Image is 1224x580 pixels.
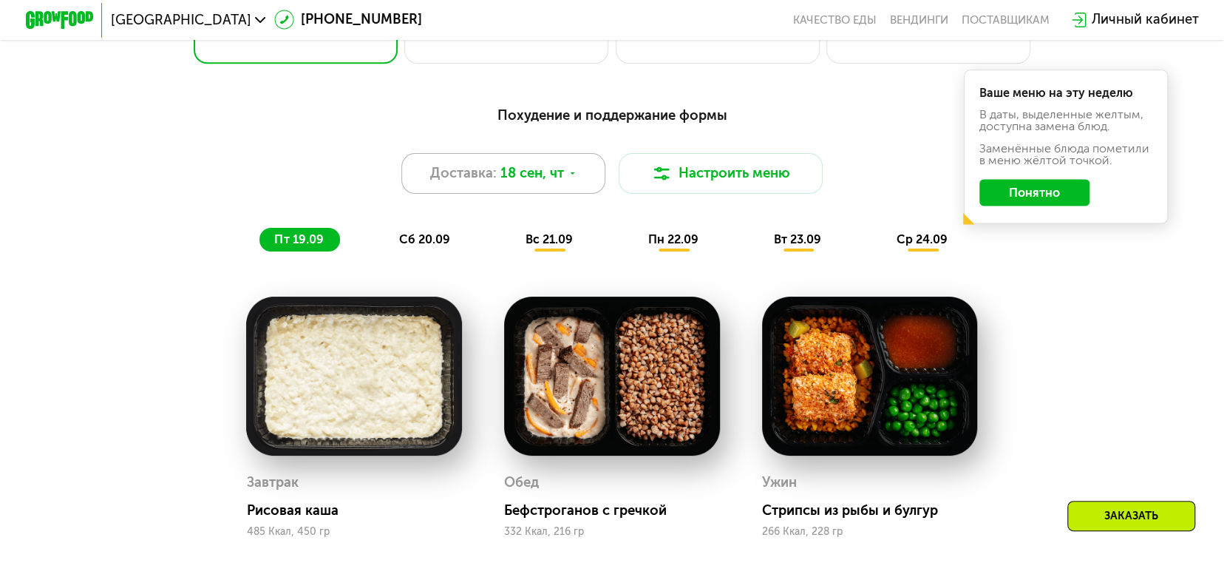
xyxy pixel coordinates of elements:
[526,232,573,246] span: вс 21.09
[979,179,1090,206] button: Понятно
[246,526,461,538] div: 485 Ккал, 450 гр
[762,526,977,538] div: 266 Ккал, 228 гр
[979,87,1153,99] div: Ваше меню на эту неделю
[111,13,251,27] span: [GEOGRAPHIC_DATA]
[274,232,323,246] span: пт 19.09
[1092,10,1199,30] div: Личный кабинет
[430,163,497,184] span: Доставка:
[979,143,1153,166] div: Заменённые блюда пометили в меню жёлтой точкой.
[1067,501,1195,531] div: Заказать
[890,13,948,27] a: Вендинги
[648,232,698,246] span: пн 22.09
[774,232,821,246] span: вт 23.09
[897,232,948,246] span: ср 24.09
[792,13,876,27] a: Качество еды
[762,470,797,496] div: Ужин
[504,470,539,496] div: Обед
[399,232,450,246] span: сб 20.09
[762,502,991,519] div: Стрипсы из рыбы и булгур
[246,502,475,519] div: Рисовая каша
[504,526,719,538] div: 332 Ккал, 216 гр
[246,470,298,496] div: Завтрак
[500,163,564,184] span: 18 сен, чт
[962,13,1050,27] div: поставщикам
[619,153,823,194] button: Настроить меню
[504,502,733,519] div: Бефстроганов с гречкой
[979,109,1153,132] div: В даты, выделенные желтым, доступна замена блюд.
[274,10,423,30] a: [PHONE_NUMBER]
[109,105,1115,127] div: Похудение и поддержание формы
